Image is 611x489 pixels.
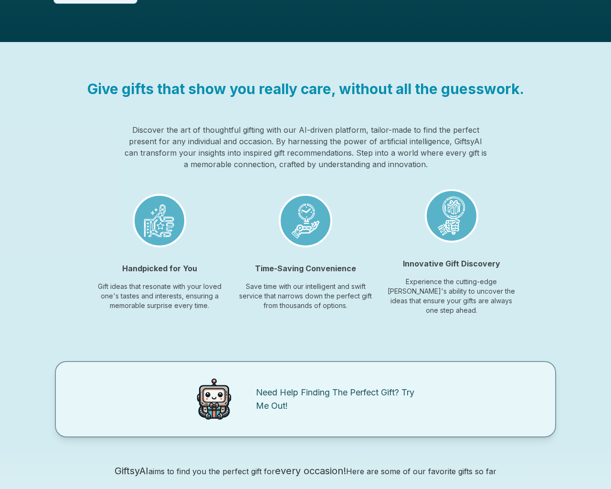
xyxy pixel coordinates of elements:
div: Need Help Finding The Perfect Gift? Try Me Out! [244,386,428,413]
div: Experience the cutting-edge [PERSON_NAME]'s ability to uncover the ideas that ensure your gifts a... [384,277,519,315]
span: every occasion! [275,465,346,477]
div: Give gifts that show you really care, without all the guesswork. [87,80,524,97]
div: Save time with our intelligent and swift service that narrows down the perfect gift from thousand... [238,282,373,310]
div: Discover the art of thoughtful gifting with our AI-driven platform, tailor-made to find the perfe... [122,124,489,170]
img: Innovative Gift Discovery [427,191,476,241]
img: GiftsyAI [183,369,244,430]
div: Innovative Gift Discovery [403,258,500,269]
div: Time-Saving Convenience [255,263,356,274]
div: aims to find you the perfect gift for Here are some of our favorite gifts so far [55,464,556,478]
div: Handpicked for You [122,263,197,274]
span: GiftsyAI [115,465,148,477]
div: Gift ideas that resonate with your loved one's tastes and interests, ensuring a memorable surpris... [93,282,227,310]
img: Handpicked for You [135,196,184,245]
img: Time-Saving Convenience [281,196,330,245]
